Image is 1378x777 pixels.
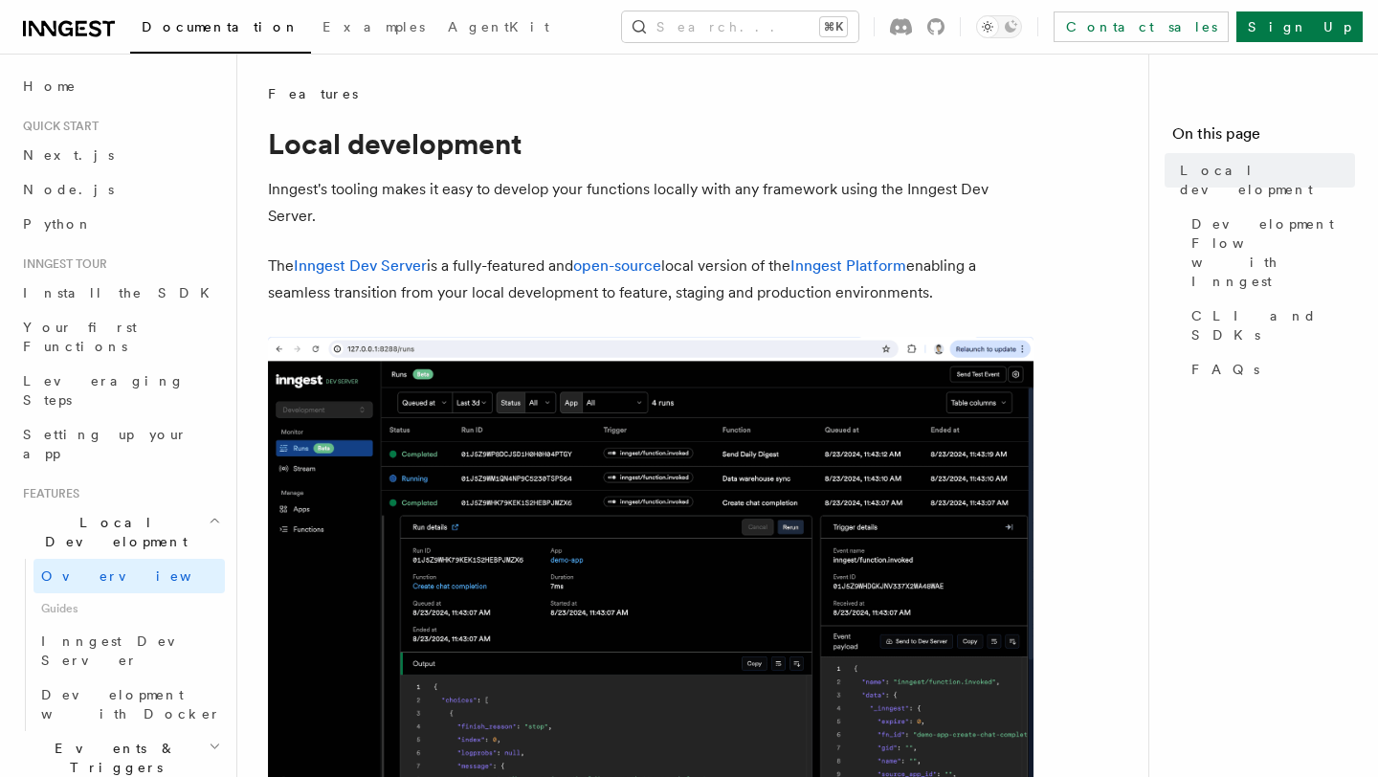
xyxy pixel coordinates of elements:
span: Development with Docker [41,687,221,721]
span: Leveraging Steps [23,373,185,408]
a: Sign Up [1236,11,1363,42]
span: Events & Triggers [15,739,209,777]
a: Development with Docker [33,677,225,731]
a: Contact sales [1054,11,1229,42]
a: AgentKit [436,6,561,52]
p: Inngest's tooling makes it easy to develop your functions locally with any framework using the In... [268,176,1033,230]
kbd: ⌘K [820,17,847,36]
a: Home [15,69,225,103]
span: Inngest Dev Server [41,633,205,668]
a: Inngest Platform [790,256,906,275]
span: Local Development [15,513,209,551]
span: Examples [322,19,425,34]
span: Install the SDK [23,285,221,300]
a: Node.js [15,172,225,207]
p: The is a fully-featured and local version of the enabling a seamless transition from your local d... [268,253,1033,306]
a: Local development [1172,153,1355,207]
span: AgentKit [448,19,549,34]
a: FAQs [1184,352,1355,387]
button: Toggle dark mode [976,15,1022,38]
span: Overview [41,568,238,584]
span: Documentation [142,19,300,34]
button: Search...⌘K [622,11,858,42]
span: Node.js [23,182,114,197]
a: Documentation [130,6,311,54]
a: Development Flow with Inngest [1184,207,1355,299]
a: Inngest Dev Server [294,256,427,275]
span: Inngest tour [15,256,107,272]
span: Features [15,486,79,501]
a: Overview [33,559,225,593]
div: Local Development [15,559,225,731]
span: Features [268,84,358,103]
span: CLI and SDKs [1191,306,1355,344]
span: Development Flow with Inngest [1191,214,1355,291]
a: open-source [573,256,661,275]
span: Python [23,216,93,232]
button: Local Development [15,505,225,559]
span: Your first Functions [23,320,137,354]
span: Home [23,77,77,96]
span: Next.js [23,147,114,163]
span: Local development [1180,161,1355,199]
a: Inngest Dev Server [33,624,225,677]
a: Python [15,207,225,241]
span: Setting up your app [23,427,188,461]
a: Examples [311,6,436,52]
a: CLI and SDKs [1184,299,1355,352]
a: Setting up your app [15,417,225,471]
a: Install the SDK [15,276,225,310]
span: Guides [33,593,225,624]
span: Quick start [15,119,99,134]
a: Leveraging Steps [15,364,225,417]
a: Next.js [15,138,225,172]
span: FAQs [1191,360,1259,379]
h1: Local development [268,126,1033,161]
h4: On this page [1172,122,1355,153]
a: Your first Functions [15,310,225,364]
